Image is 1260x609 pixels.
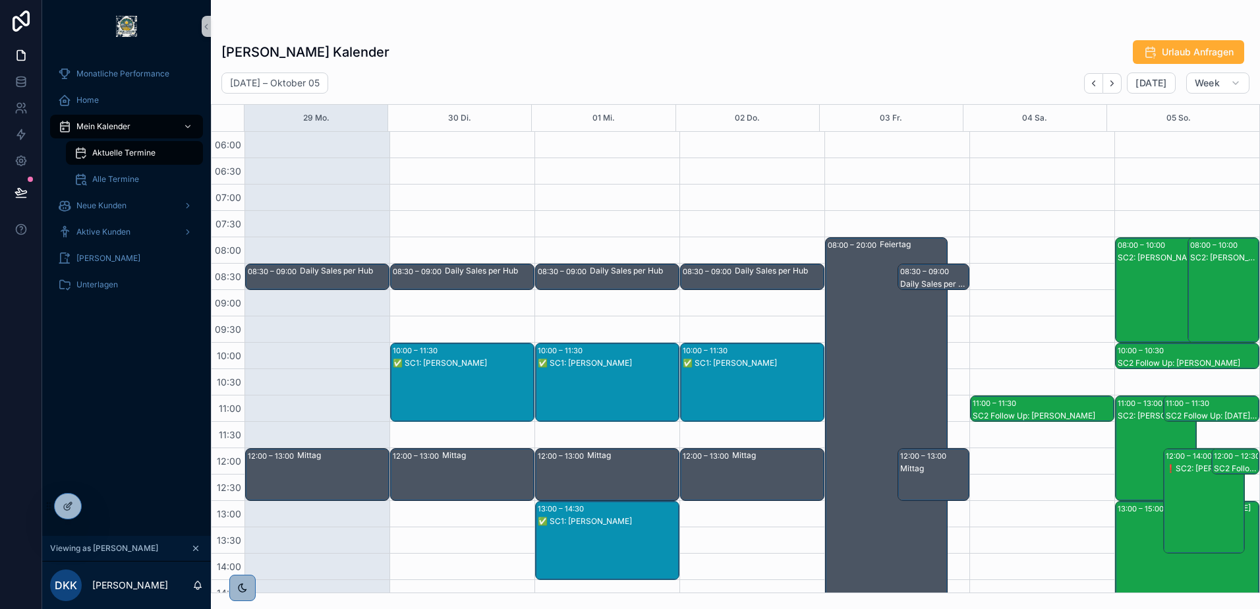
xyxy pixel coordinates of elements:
[973,397,1019,410] div: 11:00 – 11:30
[393,449,442,463] div: 12:00 – 13:00
[898,264,969,289] div: 08:30 – 09:00Daily Sales per Hub
[900,265,952,278] div: 08:30 – 09:00
[1162,45,1234,59] span: Urlaub Anfragen
[1116,396,1196,500] div: 11:00 – 13:00SC2: [PERSON_NAME]
[214,350,244,361] span: 10:00
[212,139,244,150] span: 06:00
[1164,396,1259,421] div: 11:00 – 11:30SC2 Follow Up: [DATE][PERSON_NAME]
[300,266,388,276] div: Daily Sales per Hub
[391,449,534,500] div: 12:00 – 13:00Mittag
[1212,449,1259,474] div: 12:00 – 12:30SC2 Follow Up: [PERSON_NAME]
[681,343,824,421] div: 10:00 – 11:30✅ SC1: [PERSON_NAME]
[1127,72,1175,94] button: [DATE]
[1135,77,1166,89] span: [DATE]
[683,358,823,368] div: ✅ SC1: [PERSON_NAME]
[76,279,118,290] span: Unterlagen
[212,324,244,335] span: 09:30
[898,449,969,500] div: 12:00 – 13:00Mittag
[538,502,587,515] div: 13:00 – 14:30
[1116,238,1237,342] div: 08:00 – 10:00SC2: [PERSON_NAME]
[215,429,244,440] span: 11:30
[880,239,946,250] div: Feiertag
[248,449,297,463] div: 12:00 – 13:00
[587,450,678,461] div: Mittag
[538,516,678,527] div: ✅ SC1: [PERSON_NAME]
[681,449,824,500] div: 12:00 – 13:00Mittag
[1188,238,1259,342] div: 08:00 – 10:00SC2: [PERSON_NAME]
[536,449,679,500] div: 12:00 – 13:00Mittag
[538,449,587,463] div: 12:00 – 13:00
[221,43,389,61] h1: [PERSON_NAME] Kalender
[212,271,244,282] span: 08:30
[1186,72,1249,94] button: Week
[1190,252,1259,263] div: SC2: [PERSON_NAME]
[1118,252,1236,263] div: SC2: [PERSON_NAME]
[297,450,388,461] div: Mittag
[50,543,158,554] span: Viewing as [PERSON_NAME]
[116,16,137,37] img: App logo
[212,245,244,256] span: 08:00
[592,105,615,131] button: 01 Mi.
[391,264,534,289] div: 08:30 – 09:00Daily Sales per Hub
[828,239,880,252] div: 08:00 – 20:00
[1118,358,1258,368] div: SC2 Follow Up: [PERSON_NAME]
[973,411,1113,421] div: SC2 Follow Up: [PERSON_NAME]
[538,344,586,357] div: 10:00 – 11:30
[1103,73,1122,94] button: Next
[50,273,203,297] a: Unterlagen
[1164,449,1244,553] div: 12:00 – 14:00❗SC2: [PERSON_NAME]
[393,344,441,357] div: 10:00 – 11:30
[538,265,590,278] div: 08:30 – 09:00
[76,253,140,264] span: [PERSON_NAME]
[1166,411,1258,421] div: SC2 Follow Up: [DATE][PERSON_NAME]
[1195,77,1220,89] span: Week
[536,264,679,289] div: 08:30 – 09:00Daily Sales per Hub
[303,105,329,131] button: 29 Mo.
[66,141,203,165] a: Aktuelle Termine
[55,577,77,593] span: DKK
[212,297,244,308] span: 09:00
[1118,239,1168,252] div: 08:00 – 10:00
[445,266,533,276] div: Daily Sales per Hub
[214,482,244,493] span: 12:30
[1166,463,1244,474] div: ❗SC2: [PERSON_NAME]
[1166,449,1215,463] div: 12:00 – 14:00
[735,105,760,131] button: 02 Do.
[1084,73,1103,94] button: Back
[215,403,244,414] span: 11:00
[880,105,902,131] button: 03 Fr.
[50,194,203,217] a: Neue Kunden
[66,167,203,191] a: Alle Termine
[900,449,950,463] div: 12:00 – 13:00
[391,343,534,421] div: 10:00 – 11:30✅ SC1: [PERSON_NAME]
[50,88,203,112] a: Home
[590,266,678,276] div: Daily Sales per Hub
[448,105,471,131] button: 30 Di.
[971,396,1114,421] div: 11:00 – 11:30SC2 Follow Up: [PERSON_NAME]
[1133,40,1244,64] button: Urlaub Anfragen
[212,218,244,229] span: 07:30
[1214,463,1258,474] div: SC2 Follow Up: [PERSON_NAME]
[246,264,389,289] div: 08:30 – 09:00Daily Sales per Hub
[683,265,735,278] div: 08:30 – 09:00
[900,279,969,289] div: Daily Sales per Hub
[732,450,823,461] div: Mittag
[50,246,203,270] a: [PERSON_NAME]
[92,579,168,592] p: [PERSON_NAME]
[50,220,203,244] a: Aktive Kunden
[76,200,127,211] span: Neue Kunden
[536,502,679,579] div: 13:00 – 14:30✅ SC1: [PERSON_NAME]
[212,192,244,203] span: 07:00
[50,62,203,86] a: Monatliche Performance
[76,69,169,79] span: Monatliche Performance
[1116,502,1259,606] div: 13:00 – 15:00SC2: [PERSON_NAME]
[214,508,244,519] span: 13:00
[393,358,533,368] div: ✅ SC1: [PERSON_NAME]
[212,165,244,177] span: 06:30
[76,121,130,132] span: Mein Kalender
[1118,344,1167,357] div: 10:00 – 10:30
